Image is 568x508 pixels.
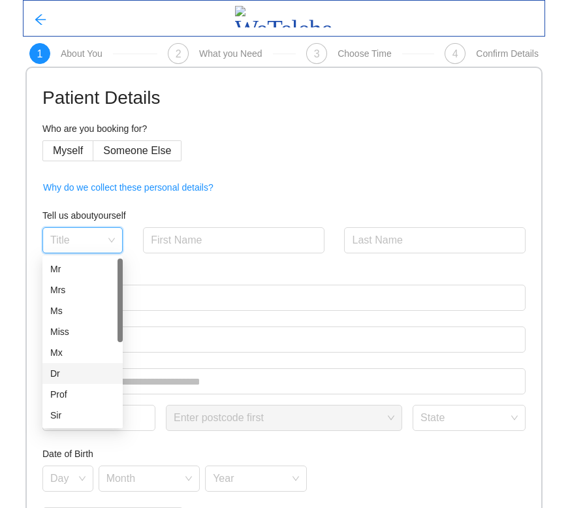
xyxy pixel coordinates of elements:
[61,48,103,59] div: About You
[42,447,526,461] h4: Date of Birth
[24,5,57,31] button: arrow-left
[50,345,115,360] div: Mx
[42,342,123,363] div: Mx
[344,227,526,253] input: Last Name
[50,283,115,297] div: Mrs
[199,48,262,59] div: What you Need
[50,387,115,402] div: Prof
[235,6,334,27] img: WeTelehealth
[103,145,171,156] span: Someone Else
[176,48,181,59] span: 2
[42,84,526,112] h1: Patient Details
[50,366,115,381] div: Dr
[42,177,214,198] button: Why do we collect these personal details?
[37,48,43,59] span: 1
[42,384,123,405] div: Prof
[42,300,123,321] div: Ms
[50,304,115,318] div: Ms
[53,145,83,156] span: Myself
[42,121,526,136] h4: Who are you booking for?
[42,363,123,384] div: Dr
[476,48,539,59] div: Confirm Details
[42,321,123,342] div: Miss
[42,285,526,311] input: Phone Number
[50,325,115,339] div: Miss
[42,259,123,279] div: Mr
[34,13,47,28] span: arrow-left
[50,408,115,422] div: Sir
[314,48,320,59] span: 3
[42,326,526,353] input: Email
[452,48,458,59] span: 4
[42,405,123,426] div: Sir
[143,227,324,253] input: First Name
[50,262,115,276] div: Mr
[42,253,123,268] div: Please select title
[338,48,391,59] div: Choose Time
[43,180,213,195] span: Why do we collect these personal details?
[42,279,123,300] div: Mrs
[42,208,526,223] h4: Tell us about yourself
